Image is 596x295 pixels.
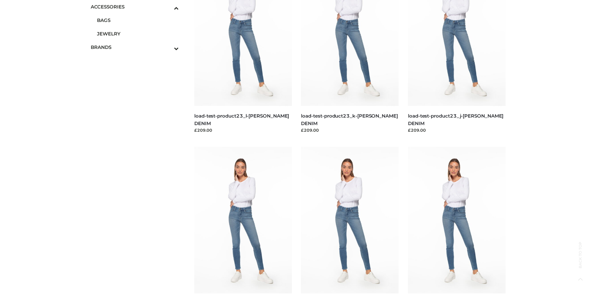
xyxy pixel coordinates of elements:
button: Toggle Submenu [157,40,179,54]
span: Back to top [573,253,588,268]
span: JEWELRY [97,30,179,37]
span: ACCESSORIES [91,3,179,10]
a: BRANDSToggle Submenu [91,40,179,54]
a: JEWELRY [97,27,179,40]
span: BRANDS [91,44,179,51]
div: £209.00 [301,127,399,133]
a: BAGS [97,13,179,27]
div: £209.00 [194,127,292,133]
a: load-test-product23_j-[PERSON_NAME] DENIM [408,113,503,126]
a: load-test-product23_l-[PERSON_NAME] DENIM [194,113,289,126]
div: £209.00 [408,127,506,133]
a: load-test-product23_k-[PERSON_NAME] DENIM [301,113,398,126]
span: BAGS [97,17,179,24]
